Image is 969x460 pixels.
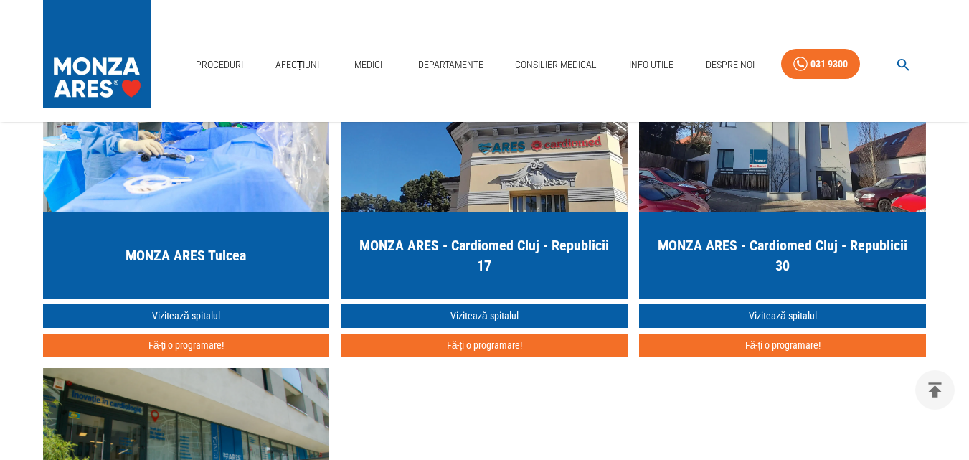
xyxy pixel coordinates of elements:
a: Despre Noi [700,50,760,80]
a: Consilier Medical [509,50,602,80]
a: Medici [346,50,392,80]
button: Fă-ți o programare! [43,334,330,357]
h5: MONZA ARES - Cardiomed Cluj - Republicii 17 [352,235,616,276]
a: Info Utile [623,50,679,80]
a: Vizitează spitalul [639,304,926,328]
a: Departamente [412,50,489,80]
a: MONZA ARES Tulcea [43,40,330,299]
a: MONZA ARES - Cardiomed Cluj - Republicii 17 [341,40,628,299]
a: MONZA ARES - Cardiomed Cluj - Republicii 30 [639,40,926,299]
button: delete [915,370,955,410]
h5: MONZA ARES - Cardiomed Cluj - Republicii 30 [651,235,914,276]
img: MONZA ARES Cluj Napoca [341,40,628,212]
a: Proceduri [190,50,249,80]
h5: MONZA ARES Tulcea [126,245,246,266]
a: Vizitează spitalul [43,304,330,328]
button: Fă-ți o programare! [639,334,926,357]
img: MONZA ARES Cluj Napoca [639,40,926,212]
a: 031 9300 [781,49,860,80]
a: Vizitează spitalul [341,304,628,328]
a: Afecțiuni [270,50,326,80]
img: MONZA ARES Tulcea [43,40,330,212]
button: Fă-ți o programare! [341,334,628,357]
div: 031 9300 [810,55,848,73]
